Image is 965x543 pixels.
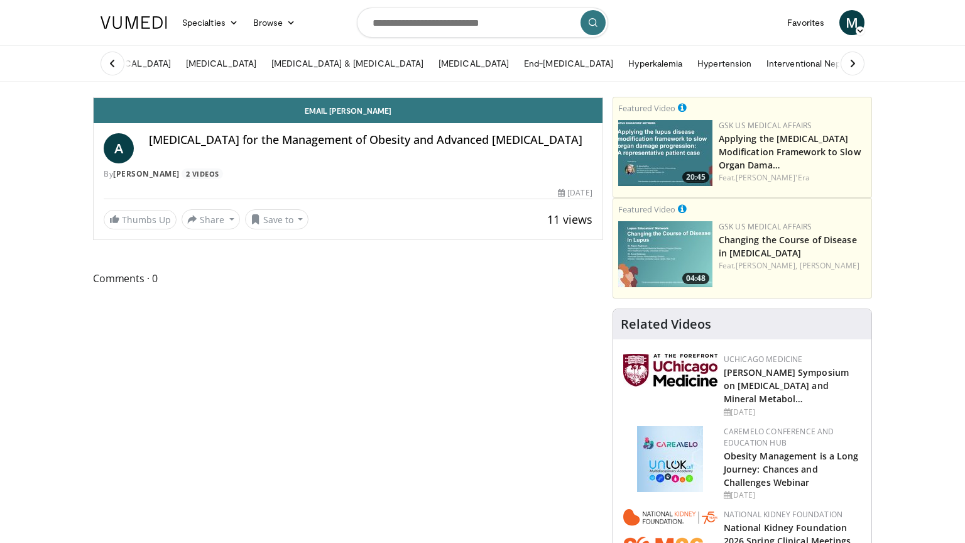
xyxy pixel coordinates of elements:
a: 2 Videos [182,168,223,179]
a: [MEDICAL_DATA] [431,51,516,76]
small: Featured Video [618,102,675,114]
a: National Kidney Foundation [724,509,842,520]
a: [PERSON_NAME], [736,260,797,271]
div: [DATE] [724,490,861,501]
input: Search topics, interventions [357,8,608,38]
a: A [104,133,134,163]
a: Email [PERSON_NAME] [94,98,602,123]
div: Feat. [719,172,866,184]
video-js: Video Player [94,97,602,98]
img: VuMedi Logo [101,16,167,29]
a: Interventional Nephrology [759,51,878,76]
a: Favorites [780,10,832,35]
a: Obesity Management is a Long Journey: Chances and Challenges Webinar [724,450,859,488]
span: Comments 0 [93,270,603,287]
a: 04:48 [618,221,712,287]
a: CaReMeLO Conference and Education Hub [724,426,834,448]
a: GSK US Medical Affairs [719,221,812,232]
a: [MEDICAL_DATA] [178,51,264,76]
a: Hypertension [690,51,759,76]
a: Browse [246,10,303,35]
div: Feat. [719,260,866,271]
img: 45df64a9-a6de-482c-8a90-ada250f7980c.png.150x105_q85_autocrop_double_scale_upscale_version-0.2.jpg [637,426,703,492]
span: 11 views [547,212,592,227]
span: 04:48 [682,273,709,284]
a: M [839,10,864,35]
div: [DATE] [558,187,592,199]
a: [PERSON_NAME] [800,260,859,271]
a: Thumbs Up [104,210,177,229]
a: Specialties [175,10,246,35]
button: Save to [245,209,309,229]
a: GSK US Medical Affairs [719,120,812,131]
div: [DATE] [724,407,861,418]
a: Applying the [MEDICAL_DATA] Modification Framework to Slow Organ Dama… [719,133,861,171]
a: [MEDICAL_DATA] & [MEDICAL_DATA] [264,51,431,76]
a: UChicago Medicine [724,354,803,365]
h4: [MEDICAL_DATA] for the Management of Obesity and Advanced [MEDICAL_DATA] [149,133,592,147]
a: [PERSON_NAME]'Era [736,172,810,183]
a: 20:45 [618,120,712,186]
div: By [104,168,592,180]
a: End-[MEDICAL_DATA] [516,51,621,76]
a: Changing the Course of Disease in [MEDICAL_DATA] [719,234,857,259]
img: 5f87bdfb-7fdf-48f0-85f3-b6bcda6427bf.jpg.150x105_q85_autocrop_double_scale_upscale_version-0.2.jpg [623,354,717,387]
h4: Related Videos [621,317,711,332]
button: Share [182,209,240,229]
span: 20:45 [682,172,709,183]
a: Hyperkalemia [621,51,690,76]
small: Featured Video [618,204,675,215]
a: [PERSON_NAME] Symposium on [MEDICAL_DATA] and Mineral Metabol… [724,366,849,405]
img: 9b11da17-84cb-43c8-bb1f-86317c752f50.png.150x105_q85_crop-smart_upscale.jpg [618,120,712,186]
img: 617c1126-5952-44a1-b66c-75ce0166d71c.png.150x105_q85_crop-smart_upscale.jpg [618,221,712,287]
a: [PERSON_NAME] [113,168,180,179]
